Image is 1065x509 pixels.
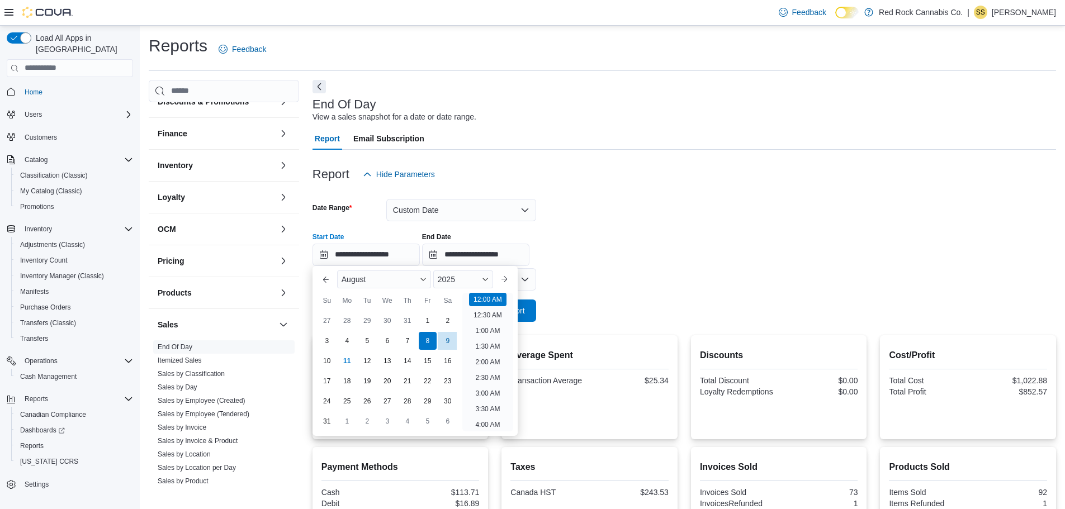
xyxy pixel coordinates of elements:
span: Home [25,88,42,97]
div: day-24 [318,392,336,410]
span: [US_STATE] CCRS [20,457,78,466]
a: Dashboards [11,422,138,438]
div: day-26 [358,392,376,410]
div: Cash [321,488,398,497]
h3: Sales [158,319,178,330]
span: Sales by Invoice & Product [158,436,238,445]
a: Sales by Day [158,383,197,391]
div: day-13 [378,352,396,370]
span: Sales by Product [158,477,209,486]
div: Items Refunded [889,499,965,508]
span: Promotions [16,200,133,213]
div: day-23 [439,372,457,390]
div: $113.71 [403,488,479,497]
span: Transfers [16,332,133,345]
span: Dashboards [20,426,65,435]
a: Settings [20,478,53,491]
button: Home [2,84,138,100]
div: $25.34 [592,376,669,385]
div: day-27 [378,392,396,410]
span: Itemized Sales [158,356,202,365]
button: Reports [2,391,138,407]
div: day-15 [419,352,437,370]
a: Sales by Location per Day [158,464,236,472]
a: Transfers [16,332,53,345]
span: Sales by Day [158,383,197,392]
h3: Products [158,287,192,298]
button: Users [2,107,138,122]
span: Settings [25,480,49,489]
h2: Discounts [700,349,858,362]
span: Adjustments (Classic) [20,240,85,249]
button: Customers [2,129,138,145]
a: Home [20,85,47,99]
span: Report [315,127,340,150]
label: End Date [422,232,451,241]
span: Transfers (Classic) [20,318,76,327]
span: Transfers [20,334,48,343]
li: 12:00 AM [469,293,507,306]
span: Reports [20,392,133,406]
span: Purchase Orders [16,301,133,314]
div: day-12 [358,352,376,370]
h2: Taxes [510,460,669,474]
div: $852.57 [971,387,1047,396]
div: day-27 [318,312,336,330]
div: day-4 [399,412,416,430]
button: Catalog [20,153,52,167]
a: Sales by Classification [158,370,225,378]
h3: End Of Day [313,98,376,111]
button: Pricing [158,255,274,267]
button: Inventory Manager (Classic) [11,268,138,284]
span: Reports [25,394,48,403]
button: Next month [495,270,513,288]
span: Sales by Invoice [158,423,206,432]
span: Sales by Employee (Created) [158,396,245,405]
a: Sales by Employee (Tendered) [158,410,249,418]
span: Purchase Orders [20,303,71,312]
div: day-19 [358,372,376,390]
div: day-6 [439,412,457,430]
div: day-16 [439,352,457,370]
span: Customers [25,133,57,142]
a: Cash Management [16,370,81,383]
button: Cash Management [11,369,138,384]
div: $0.00 [781,376,858,385]
button: Sales [158,319,274,330]
input: Dark Mode [835,7,859,18]
button: Transfers [11,331,138,346]
a: Sales by Employee (Created) [158,397,245,405]
a: My Catalog (Classic) [16,184,87,198]
h2: Average Spent [510,349,669,362]
h2: Products Sold [889,460,1047,474]
a: Adjustments (Classic) [16,238,89,251]
div: 73 [781,488,858,497]
label: Date Range [313,203,352,212]
button: Operations [2,353,138,369]
a: Sales by Invoice & Product [158,437,238,445]
div: day-22 [419,372,437,390]
a: Feedback [214,38,271,60]
span: Catalog [20,153,133,167]
a: Purchase Orders [16,301,75,314]
div: View a sales snapshot for a date or date range. [313,111,476,123]
span: Sales by Classification [158,369,225,378]
button: Hide Parameters [358,163,439,185]
div: day-18 [338,372,356,390]
h3: Report [313,168,349,181]
div: day-25 [338,392,356,410]
div: $243.53 [592,488,669,497]
span: Dashboards [16,424,133,437]
h3: Inventory [158,160,193,171]
span: Classification (Classic) [16,169,133,182]
span: Users [20,108,133,121]
button: Adjustments (Classic) [11,237,138,253]
p: Red Rock Cannabis Co. [879,6,963,19]
button: Catalog [2,152,138,168]
div: Su [318,292,336,310]
button: Inventory Count [11,253,138,268]
div: day-9 [439,332,457,350]
span: Manifests [20,287,49,296]
button: Pricing [277,254,290,268]
span: Cash Management [16,370,133,383]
